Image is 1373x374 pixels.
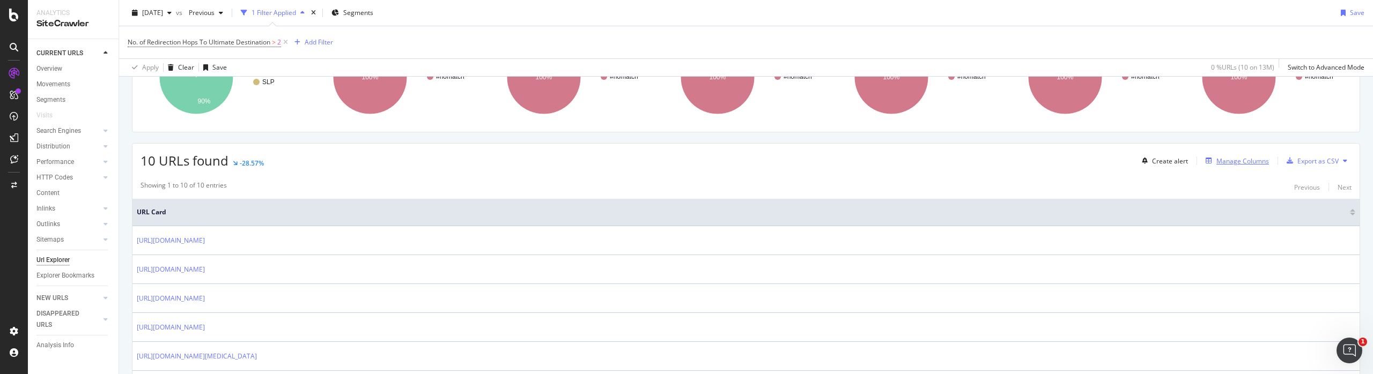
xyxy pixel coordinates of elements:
div: Distribution [36,141,70,152]
div: 0 % URLs ( 10 on 13M ) [1211,63,1274,72]
div: Url Explorer [36,255,70,266]
a: Explorer Bookmarks [36,270,111,281]
div: Outlinks [36,219,60,230]
button: Clear [164,59,194,76]
text: #nomatch [1131,73,1160,80]
button: Create alert [1138,152,1188,169]
a: Sitemaps [36,234,100,245]
svg: A chart. [314,31,483,124]
a: Url Explorer [36,255,111,266]
button: Save [199,59,227,76]
a: [URL][DOMAIN_NAME] [137,235,205,246]
div: DISAPPEARED URLS [36,308,91,331]
div: Next [1338,183,1352,192]
div: Manage Columns [1216,156,1269,166]
a: Inlinks [36,203,100,214]
span: 2 [277,35,281,50]
a: Outlinks [36,219,100,230]
span: 2025 Aug. 31st [142,8,163,17]
svg: A chart. [1009,31,1178,124]
text: 100% [535,73,552,81]
div: Sitemaps [36,234,64,245]
svg: A chart. [836,31,1004,124]
text: 100% [1230,73,1247,81]
a: DISAPPEARED URLS [36,308,100,331]
div: HTTP Codes [36,172,73,183]
span: 1 [1359,338,1367,346]
text: #nomatch [1305,73,1333,80]
div: Movements [36,79,70,90]
text: 100% [361,73,378,81]
div: 1 Filter Applied [252,8,296,17]
text: 90% [197,98,210,105]
button: Segments [327,4,378,21]
div: Analysis Info [36,340,74,351]
div: A chart. [1183,31,1352,124]
a: [URL][DOMAIN_NAME] [137,293,205,304]
div: Save [1350,8,1364,17]
div: Inlinks [36,203,55,214]
button: Export as CSV [1282,152,1339,169]
a: Overview [36,63,111,74]
span: > [272,38,276,47]
text: 100% [709,73,726,81]
button: Add Filter [290,36,333,49]
a: [URL][DOMAIN_NAME][MEDICAL_DATA] [137,351,257,362]
a: Movements [36,79,111,90]
span: Segments [343,8,373,17]
div: Create alert [1152,156,1188,166]
a: Performance [36,156,100,168]
a: [URL][DOMAIN_NAME] [137,264,205,275]
div: Search Engines [36,125,81,137]
button: 1 Filter Applied [237,4,309,21]
button: Previous [184,4,227,21]
button: Save [1337,4,1364,21]
div: Content [36,188,60,199]
div: Visits [36,110,53,121]
a: Segments [36,94,111,106]
text: #nomatch [610,73,638,80]
div: Switch to Advanced Mode [1288,63,1364,72]
svg: A chart. [141,31,309,124]
text: #nomatch [784,73,812,80]
span: URL Card [137,207,1347,217]
div: Apply [142,63,159,72]
svg: A chart. [662,31,830,124]
text: 100% [1057,73,1073,81]
a: Analysis Info [36,340,111,351]
button: Next [1338,181,1352,193]
span: Previous [184,8,215,17]
div: Analytics [36,9,110,18]
div: Previous [1294,183,1320,192]
div: Save [212,63,227,72]
iframe: Intercom live chat [1337,338,1362,363]
button: Manage Columns [1201,154,1269,167]
div: Clear [178,63,194,72]
text: SLP [262,78,275,86]
div: SiteCrawler [36,18,110,30]
button: Apply [128,59,159,76]
div: -28.57% [240,159,264,168]
div: Showing 1 to 10 of 10 entries [141,181,227,193]
div: Export as CSV [1297,156,1339,166]
a: NEW URLS [36,293,100,304]
a: CURRENT URLS [36,48,100,59]
a: Distribution [36,141,100,152]
div: times [309,8,318,18]
span: vs [176,8,184,17]
svg: A chart. [488,31,656,124]
span: 10 URLs found [141,152,228,169]
text: #nomatch [436,73,464,80]
div: CURRENT URLS [36,48,83,59]
button: [DATE] [128,4,176,21]
div: Segments [36,94,65,106]
div: Overview [36,63,62,74]
a: HTTP Codes [36,172,100,183]
div: NEW URLS [36,293,68,304]
button: Switch to Advanced Mode [1283,59,1364,76]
